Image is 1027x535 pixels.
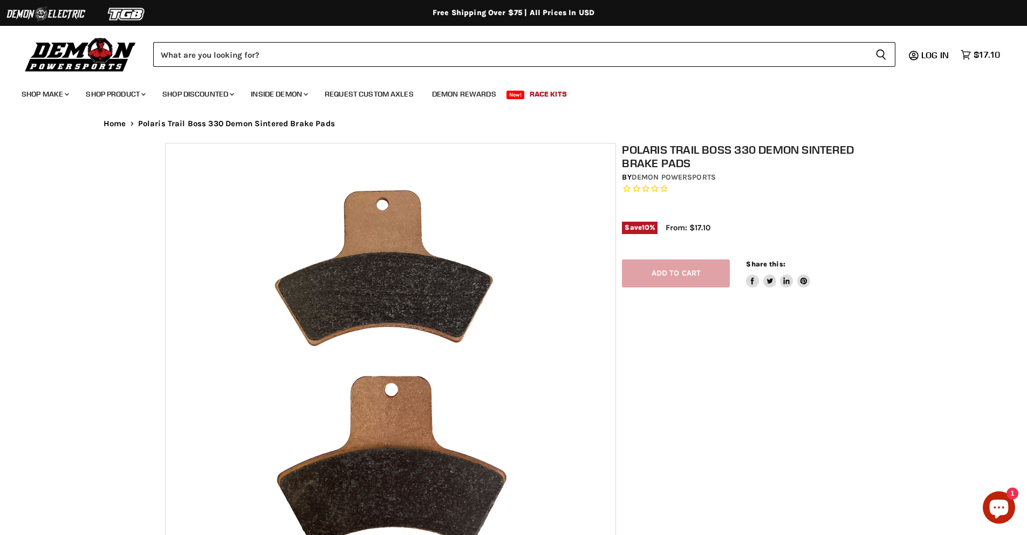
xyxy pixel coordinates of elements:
form: Product [153,42,895,67]
aside: Share this: [746,259,810,288]
a: Demon Powersports [632,173,716,182]
img: Demon Powersports [22,35,140,73]
span: New! [506,91,525,99]
div: by [622,172,868,183]
input: Search [153,42,867,67]
a: $17.10 [955,47,1005,63]
a: Shop Make [13,83,76,105]
span: Log in [921,50,949,60]
img: Demon Electric Logo 2 [5,4,86,24]
span: 10 [642,223,649,231]
button: Search [867,42,895,67]
span: Share this: [746,260,785,268]
a: Shop Discounted [154,83,241,105]
span: $17.10 [974,50,1000,60]
span: From: $17.10 [666,223,710,232]
span: Polaris Trail Boss 330 Demon Sintered Brake Pads [138,119,335,128]
a: Home [104,119,126,128]
a: Demon Rewards [424,83,504,105]
span: Rated 0.0 out of 5 stars 0 reviews [622,183,868,195]
nav: Breadcrumbs [82,119,945,128]
a: Log in [916,50,955,60]
ul: Main menu [13,79,997,105]
div: Free Shipping Over $75 | All Prices In USD [82,8,945,18]
a: Shop Product [78,83,152,105]
a: Race Kits [522,83,575,105]
a: Inside Demon [243,83,314,105]
inbox-online-store-chat: Shopify online store chat [980,491,1018,526]
h1: Polaris Trail Boss 330 Demon Sintered Brake Pads [622,143,868,170]
span: Save % [622,222,658,234]
img: TGB Logo 2 [86,4,167,24]
a: Request Custom Axles [317,83,422,105]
